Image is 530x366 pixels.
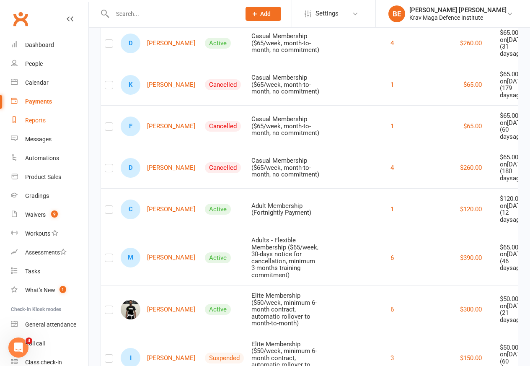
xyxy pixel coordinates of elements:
[25,321,76,328] div: General attendance
[388,5,405,22] div: BE
[205,121,241,132] div: Cancelled
[500,258,526,272] div: ( 46 days ago)
[205,252,231,263] div: Active
[25,249,67,256] div: Assessments
[251,157,321,178] div: Casual Membership ($65/week, month-to-month, no commitment)
[25,60,43,67] div: People
[390,163,394,173] button: 4
[25,359,62,366] div: Class check-in
[251,292,321,327] div: Elite Membership ($50/week, minimum 6-month contract, automatic rollover to month-to-month)
[500,112,526,126] div: $65.00 on [DATE]
[390,121,394,131] button: 1
[409,6,507,14] div: [PERSON_NAME] [PERSON_NAME]
[390,304,394,314] button: 6
[10,8,31,29] a: Clubworx
[205,162,241,173] div: Cancelled
[205,204,231,215] div: Active
[11,149,88,168] a: Automations
[460,163,482,173] button: $260.00
[460,253,482,263] button: $390.00
[121,300,195,319] a: Abel Kipkemboi[PERSON_NAME]
[500,209,526,223] div: ( 12 days ago)
[11,334,88,353] a: Roll call
[121,200,140,219] div: Callum Jessop
[11,130,88,149] a: Messages
[110,8,235,20] input: Search...
[390,253,394,263] button: 6
[11,55,88,73] a: People
[251,237,321,278] div: Adults - Flexible Membership ($65/week, 30-days notice for cancellation, minimum 3-months trainin...
[460,204,482,214] button: $120.00
[205,353,244,363] div: Suspended
[26,337,32,344] span: 3
[246,7,281,21] button: Add
[500,195,526,209] div: $120.00 on [DATE]
[500,168,526,182] div: ( 180 days ago)
[500,244,526,258] div: $65.00 on [DATE]
[121,248,195,267] a: M[PERSON_NAME]
[121,117,140,136] div: Felix Dalton
[25,79,49,86] div: Calendar
[500,309,526,323] div: ( 21 days ago)
[500,29,526,43] div: $65.00 on [DATE]
[11,315,88,334] a: General attendance kiosk mode
[315,4,339,23] span: Settings
[11,111,88,130] a: Reports
[11,168,88,187] a: Product Sales
[500,85,526,99] div: ( 179 days ago)
[11,36,88,55] a: Dashboard
[11,73,88,92] a: Calendar
[500,344,526,358] div: $50.00 on [DATE]
[390,204,394,214] button: 1
[51,210,58,218] span: 9
[390,353,394,363] button: 3
[25,268,40,275] div: Tasks
[500,126,526,140] div: ( 60 days ago)
[25,287,55,293] div: What's New
[205,304,231,315] div: Active
[121,75,140,95] div: Kendy Chandra
[8,337,28,358] iframe: Intercom live chat
[25,42,54,48] div: Dashboard
[11,243,88,262] a: Assessments
[25,192,49,199] div: Gradings
[25,155,59,161] div: Automations
[11,187,88,205] a: Gradings
[11,205,88,224] a: Waivers 9
[251,74,321,95] div: Casual Membership ($65/week, month-to-month, no commitment)
[59,286,66,293] span: 1
[25,340,45,347] div: Roll call
[121,158,140,178] div: Davide Esposito
[251,33,321,54] div: Casual Membership ($65/week, month-to-month, no commitment)
[460,304,482,314] button: $300.00
[25,230,50,237] div: Workouts
[11,92,88,111] a: Payments
[121,75,195,95] a: K[PERSON_NAME]
[500,43,526,57] div: ( 31 days ago)
[121,200,195,219] a: C[PERSON_NAME]
[390,38,394,48] button: 4
[25,117,46,124] div: Reports
[463,80,482,90] button: $65.00
[121,34,140,53] div: Darren Carry
[409,14,507,21] div: Krav Maga Defence Institute
[251,202,321,216] div: Adult Membership (Fortnightly Payment)
[121,300,140,319] img: Abel Kipkemboi
[25,174,61,180] div: Product Sales
[205,38,231,49] div: Active
[121,34,195,53] a: D[PERSON_NAME]
[121,117,195,136] a: F[PERSON_NAME]
[460,38,482,48] button: $260.00
[460,353,482,363] button: $150.00
[25,136,52,143] div: Messages
[25,98,52,105] div: Payments
[500,154,526,168] div: $65.00 on [DATE]
[463,121,482,131] button: $65.00
[260,10,271,17] span: Add
[121,158,195,178] a: D[PERSON_NAME]
[390,80,394,90] button: 1
[500,296,526,309] div: $50.00 on [DATE]
[25,211,46,218] div: Waivers
[121,248,140,267] div: Mahfous Karimu
[11,281,88,300] a: What's New1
